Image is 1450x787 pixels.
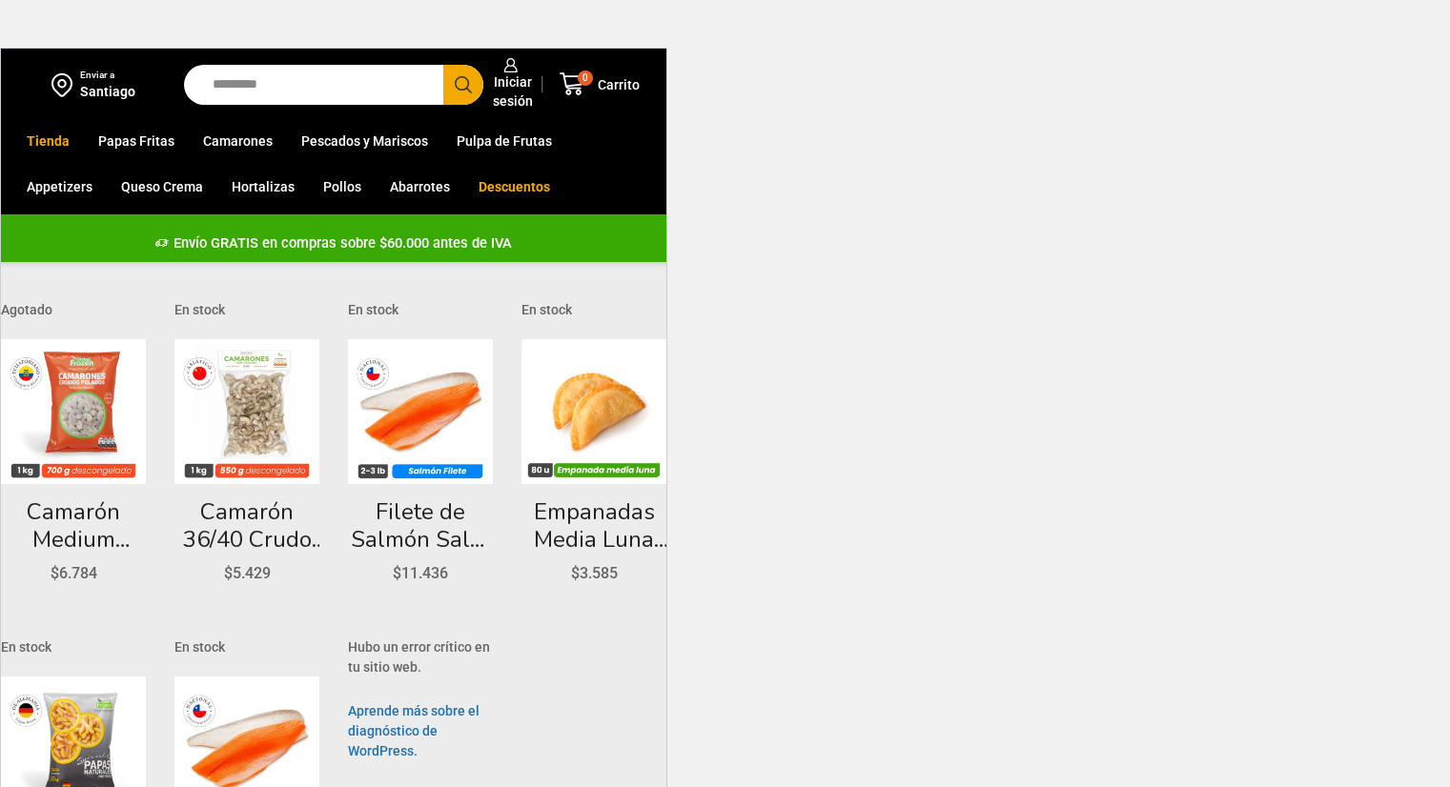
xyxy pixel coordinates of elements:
span: Carrito [593,75,640,94]
a: Camarón 36/40 Crudo con Cáscara – Bronze – Caja 10 kg [174,498,319,554]
bdi: 3.585 [571,564,618,582]
p: En stock [348,300,493,320]
a: Aprende más sobre el diagnóstico de WordPress. [348,703,480,758]
bdi: 5.429 [224,564,271,582]
span: $ [571,564,580,582]
a: Appetizers [17,169,102,205]
p: En stock [521,300,666,320]
a: Pollos [314,169,371,205]
bdi: 6.784 [51,564,97,582]
p: Agotado [1,300,146,320]
a: Hortalizas [222,169,304,205]
div: Santiago [80,82,135,101]
img: address-field-icon.svg [51,69,80,101]
a: Pescados y Mariscos [292,123,438,159]
p: En stock [1,637,146,657]
a: Pulpa de Frutas [447,123,562,159]
a: Queso Crema [112,169,213,205]
span: 0 [578,71,593,86]
p: En stock [174,300,319,320]
a: Descuentos [469,169,560,205]
span: Iniciar sesión [488,72,533,111]
div: Enviar a [80,69,135,82]
a: 0 Carrito [552,62,647,107]
a: Abarrotes [380,169,460,205]
bdi: 11.436 [393,564,448,582]
a: Filete de Salmón Salar 2-3 lb – Premium – Caja 10 kg [348,498,493,554]
a: Iniciar sesión [483,49,533,120]
p: Hubo un error crítico en tu sitio web. [348,637,493,677]
span: $ [51,564,59,582]
a: Camarones [194,123,282,159]
span: $ [393,564,401,582]
a: Empanadas Media Luna de Queso – Caja 160 unidades [521,498,666,554]
p: En stock [174,637,319,657]
button: Search button [443,65,483,105]
a: Papas Fritas [89,123,184,159]
span: $ [224,564,233,582]
a: Tienda [17,123,79,159]
a: Camarón Medium [PERSON_NAME] sin Vena – Silver – Caja 10 kg [1,498,146,554]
